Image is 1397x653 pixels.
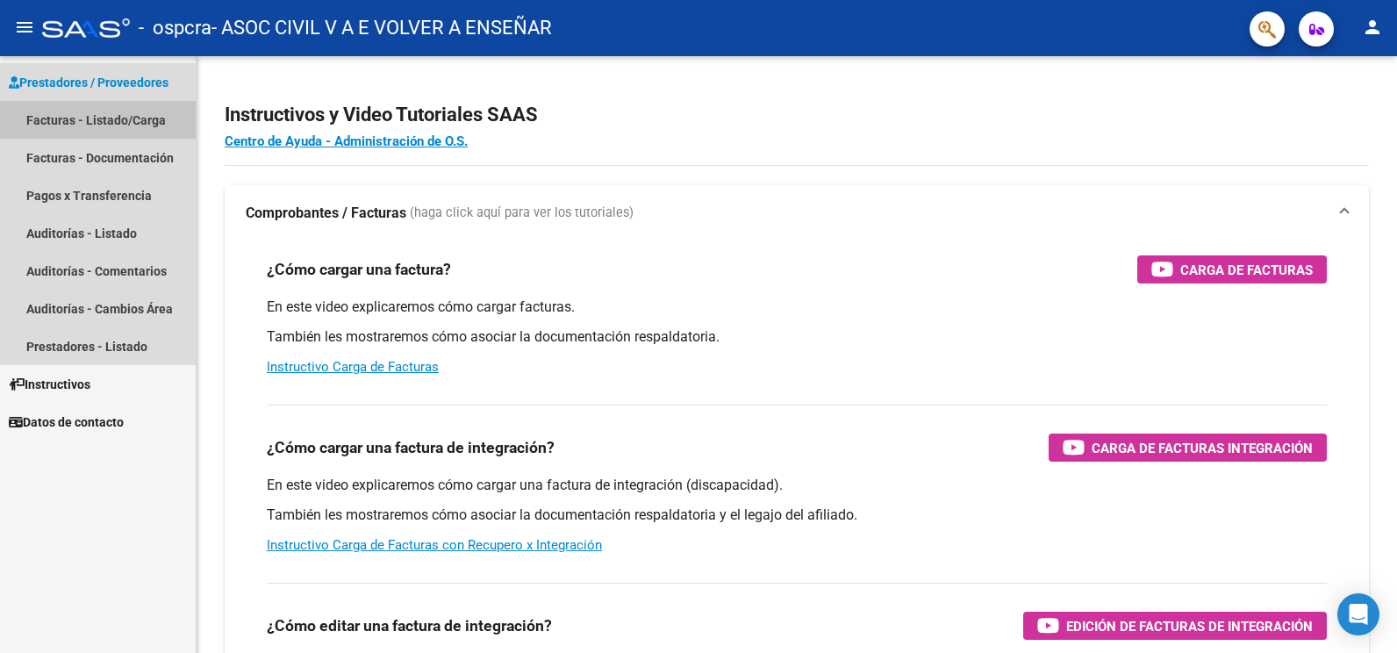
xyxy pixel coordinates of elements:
[267,476,1327,495] p: En este video explicaremos cómo cargar una factura de integración (discapacidad).
[225,185,1369,241] mat-expansion-panel-header: Comprobantes / Facturas (haga click aquí para ver los tutoriales)
[225,98,1369,132] h2: Instructivos y Video Tutoriales SAAS
[1066,615,1313,637] span: Edición de Facturas de integración
[1180,259,1313,281] span: Carga de Facturas
[14,17,35,38] mat-icon: menu
[9,375,90,394] span: Instructivos
[9,413,124,432] span: Datos de contacto
[1023,612,1327,640] button: Edición de Facturas de integración
[225,133,468,149] a: Centro de Ayuda - Administración de O.S.
[267,298,1327,317] p: En este video explicaremos cómo cargar facturas.
[267,257,451,282] h3: ¿Cómo cargar una factura?
[1137,255,1327,283] button: Carga de Facturas
[267,435,555,460] h3: ¿Cómo cargar una factura de integración?
[139,9,211,47] span: - ospcra
[211,9,552,47] span: - ASOC CIVIL V A E VOLVER A ENSEÑAR
[267,537,602,553] a: Instructivo Carga de Facturas con Recupero x Integración
[267,359,439,375] a: Instructivo Carga de Facturas
[246,204,406,223] strong: Comprobantes / Facturas
[1337,593,1379,635] div: Open Intercom Messenger
[1049,434,1327,462] button: Carga de Facturas Integración
[410,204,634,223] span: (haga click aquí para ver los tutoriales)
[267,614,552,638] h3: ¿Cómo editar una factura de integración?
[1362,17,1383,38] mat-icon: person
[9,73,168,92] span: Prestadores / Proveedores
[267,506,1327,525] p: También les mostraremos cómo asociar la documentación respaldatoria y el legajo del afiliado.
[267,327,1327,347] p: También les mostraremos cómo asociar la documentación respaldatoria.
[1092,437,1313,459] span: Carga de Facturas Integración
